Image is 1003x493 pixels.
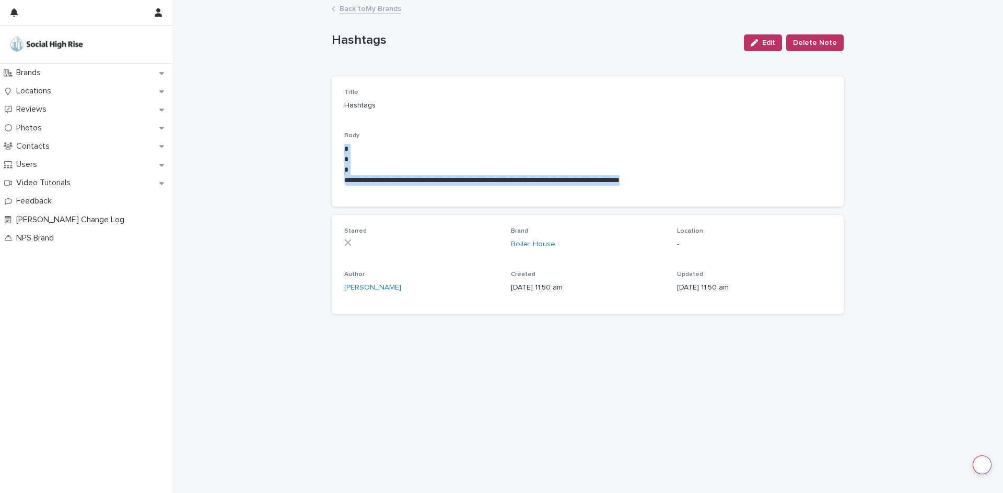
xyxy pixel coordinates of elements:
p: Video Tutorials [12,178,79,188]
span: Starred [344,228,367,234]
span: Created [511,271,535,278]
p: Locations [12,86,60,96]
button: Delete Note [786,34,844,51]
img: o5DnuTxEQV6sW9jFYBBf [8,34,85,55]
a: Boiler House [511,239,555,250]
a: [PERSON_NAME] [344,282,401,293]
span: Delete Note [793,38,837,48]
p: Reviews [12,104,55,114]
span: Updated [677,271,703,278]
p: Users [12,160,45,170]
a: Back toMy Brands [340,2,401,14]
span: Body [344,133,359,139]
span: Location [677,228,703,234]
p: [PERSON_NAME] Change Log [12,215,133,225]
span: Title [344,89,358,95]
p: [DATE] 11:50 am [677,282,831,293]
p: Hashtags [332,33,736,48]
p: NPS Brand [12,233,62,243]
p: Photos [12,123,50,133]
span: Edit [762,39,775,46]
p: - [677,239,831,250]
p: Hashtags [344,100,498,111]
span: Brand [511,228,528,234]
span: Author [344,271,365,278]
button: Edit [744,34,782,51]
p: [DATE] 11:50 am [511,282,665,293]
p: Brands [12,68,49,78]
p: Feedback [12,196,60,206]
p: Contacts [12,141,58,151]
